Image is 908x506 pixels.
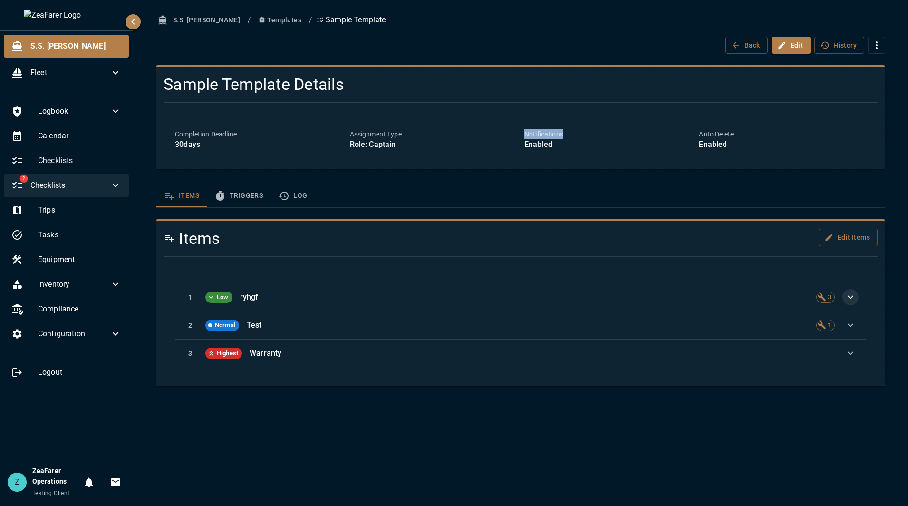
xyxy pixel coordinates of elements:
p: Enabled [699,139,866,150]
p: Notifications [524,129,691,139]
button: Invitations [106,473,125,492]
div: Configuration [4,322,129,345]
button: Edit [772,37,811,54]
div: Logout [4,361,129,384]
p: 30 days [175,139,342,150]
p: Warranty [250,348,831,359]
button: Notifications [79,473,98,492]
div: template sections [156,185,885,207]
div: 1 equipment, 2 inventory requirements [816,292,835,303]
li: / [248,14,251,26]
p: Auto Delete [699,129,866,139]
button: Triggers [207,185,270,207]
div: Checklists [4,149,129,172]
div: Calendar [4,125,129,147]
span: Inventory [38,279,110,290]
span: Fleet [30,67,110,78]
p: ryhgf [240,292,809,303]
span: Checklists [30,180,110,191]
div: Equipment [4,248,129,271]
div: Inventory [4,273,129,296]
span: S.S. [PERSON_NAME] [30,40,121,52]
span: Testing Client [32,490,70,496]
span: Trips [38,204,121,216]
p: Enabled [524,139,691,150]
span: 1 [824,321,834,330]
p: 2 [183,321,198,330]
span: Tasks [38,229,121,241]
span: Logbook [38,106,110,117]
p: Test [247,320,809,331]
div: Z [8,473,27,492]
button: Log [270,185,315,207]
span: Configuration [38,328,110,340]
img: ZeaFarer Logo [24,10,109,21]
span: Highest [213,349,242,358]
h4: Sample Template Details [164,75,757,95]
span: Low [213,292,232,302]
span: Calendar [38,130,121,142]
span: Checklists [38,155,121,166]
p: Assignment Type [350,129,517,139]
button: Templates [255,11,305,29]
p: Completion Deadline [175,129,342,139]
div: S.S. [PERSON_NAME] [4,35,129,58]
button: History [814,37,864,54]
div: 1 equipment, 0 inventory requirements [816,320,835,331]
span: Logout [38,367,121,378]
button: Items [156,185,207,207]
div: Fleet [4,61,129,84]
span: 2 [19,175,28,183]
span: Equipment [38,254,121,265]
p: Role: Captain [350,139,517,150]
span: Normal [211,321,239,330]
h4: Items [164,229,637,249]
span: 3 [824,292,834,302]
div: Compliance [4,298,129,321]
span: Compliance [38,303,121,315]
button: Edit Items [819,229,878,246]
button: Back [725,37,768,54]
div: Trips [4,199,129,222]
div: 2Checklists [4,174,129,197]
li: / [309,14,312,26]
button: S.S. [PERSON_NAME] [156,11,244,29]
h6: ZeaFarer Operations [32,466,79,487]
div: Logbook [4,100,129,123]
p: 3 [183,349,198,358]
p: 1 [183,292,198,302]
div: Tasks [4,224,129,246]
p: Sample Template [316,14,386,26]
